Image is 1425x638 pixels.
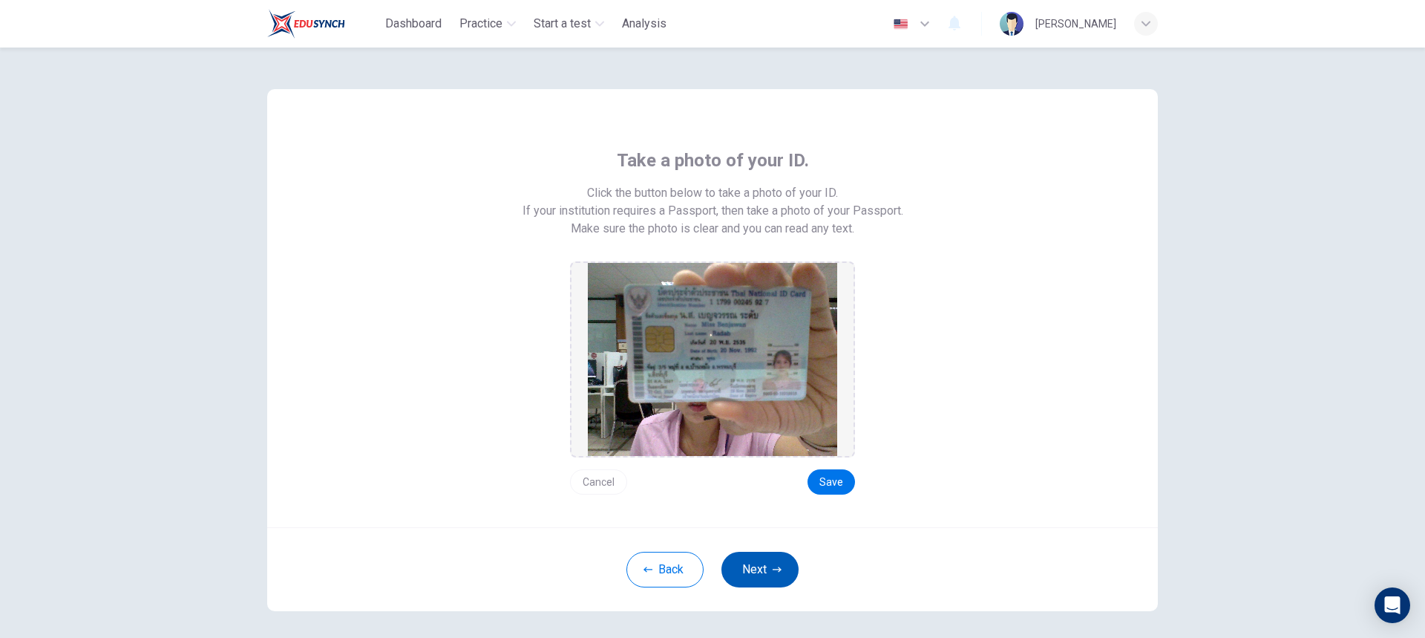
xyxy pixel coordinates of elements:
button: Analysis [616,10,672,37]
span: Start a test [534,15,591,33]
span: Dashboard [385,15,442,33]
span: Click the button below to take a photo of your ID. If your institution requires a Passport, then ... [522,184,903,220]
span: Analysis [622,15,666,33]
button: Back [626,552,704,587]
span: Take a photo of your ID. [617,149,809,172]
a: Train Test logo [267,9,379,39]
button: Practice [453,10,522,37]
img: Train Test logo [267,9,345,39]
span: Make sure the photo is clear and you can read any text. [571,220,854,238]
button: Start a test [528,10,610,37]
img: preview screemshot [588,263,837,456]
button: Dashboard [379,10,448,37]
button: Cancel [570,469,627,495]
div: Open Intercom Messenger [1375,587,1410,623]
img: Profile picture [1000,12,1023,36]
button: Save [807,469,855,495]
span: Practice [459,15,502,33]
img: en [891,19,910,30]
div: [PERSON_NAME] [1035,15,1116,33]
button: Next [721,552,799,587]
